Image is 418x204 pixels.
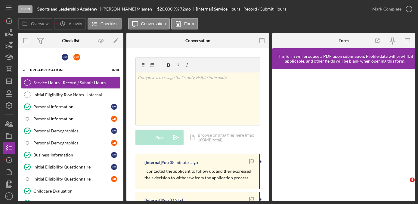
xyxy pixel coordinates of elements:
[62,54,68,60] div: F M
[33,92,120,97] div: Initial Eligibility Rvw Notes - Internal
[173,7,179,11] div: 9 %
[185,38,210,43] div: Conversation
[33,165,111,169] div: Initial Eligibility Questionnaire
[18,5,33,13] div: Open
[21,125,120,137] a: Personal DemographicsFM
[171,18,198,29] button: Form
[30,68,104,72] div: Pre-Application
[3,190,15,202] button: LC
[33,141,111,145] div: Personal Demographics
[21,89,120,101] a: Initial Eligibility Rvw Notes - Internal
[155,130,164,145] div: Post
[69,21,82,26] label: Activity
[135,130,184,145] button: Post
[111,152,117,158] div: F M
[170,198,183,203] time: 2025-09-24 15:30
[372,3,401,15] div: Mark Complete
[21,173,120,185] a: Initial Eligibility QuestionnaireGK
[108,68,119,72] div: 8 / 13
[196,7,286,11] div: [Internal] Service Hours - Record / Submit Hours
[73,54,80,60] div: G K
[33,153,111,157] div: Business Information
[21,161,120,173] a: Initial Eligibility QuestionnaireFM
[398,178,412,192] iframe: Intercom live chat
[62,38,79,43] div: Checklist
[33,80,120,85] div: Service Hours - Record / Submit Hours
[111,104,117,110] div: F M
[33,116,111,121] div: Personal Information
[170,160,198,165] time: 2025-09-30 14:27
[275,54,415,63] div: This form will produce a PDF upon submission. Profile data will pre-fill, if applicable, and othe...
[111,176,117,182] div: G K
[157,6,172,11] span: $20,000
[111,140,117,146] div: G K
[144,168,252,180] span: I contacted the applicant to follow up, and they expressed their decision to withdraw from the ap...
[144,160,169,165] div: [Internal] You
[37,7,97,11] b: Sports and Leadership Academy
[366,3,415,15] button: Mark Complete
[184,21,194,26] label: Form
[101,21,118,26] label: Checklist
[410,178,415,182] span: 4
[21,149,120,161] a: Business InformationFM
[111,116,117,122] div: G K
[21,101,120,113] a: Personal InformationFM
[7,195,11,198] text: LC
[33,128,111,133] div: Personal Demographics
[18,18,52,29] button: Overview
[21,137,120,149] a: Personal DemographicsGK
[21,113,120,125] a: Personal InformationGK
[33,104,111,109] div: Personal Information
[21,185,120,197] a: Childcare Evaluation
[33,177,111,181] div: Initial Eligibility Questionnaire
[54,18,86,29] button: Activity
[21,77,120,89] a: Service Hours - Record / Submit Hours
[33,189,120,193] div: Childcare Evaluation
[141,21,166,26] label: Conversation
[31,21,48,26] label: Overview
[278,75,410,195] iframe: Lenderfit form
[111,164,117,170] div: F M
[128,18,170,29] button: Conversation
[102,7,157,11] div: [PERSON_NAME] Miamen
[111,128,117,134] div: F M
[180,7,191,11] div: 72 mo
[88,18,122,29] button: Checklist
[339,38,349,43] div: Form
[144,198,169,203] div: [Internal] You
